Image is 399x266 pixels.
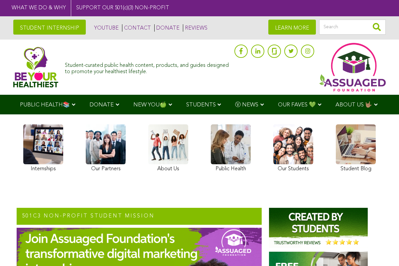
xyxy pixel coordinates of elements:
[122,24,151,32] a: CONTACT
[154,24,180,32] a: DONATE
[272,48,277,55] img: glassdoor
[65,59,231,75] div: Student-curated public health content, products, and guides designed to promote your healthiest l...
[10,95,389,114] div: Navigation Menu
[235,102,258,108] span: Ⓥ NEWS
[92,24,119,32] a: YOUTUBE
[335,102,372,108] span: ABOUT US 🤟🏽
[133,102,167,108] span: NEW YOU🍏
[186,102,216,108] span: STUDENTS
[13,20,86,35] a: STUDENT INTERNSHIP
[268,20,316,35] a: LEARN MORE
[278,102,316,108] span: OUR FAVES 💚
[20,102,70,108] span: PUBLIC HEALTH📚
[366,234,399,266] iframe: Chat Widget
[89,102,114,108] span: DONATE
[17,208,262,225] h2: 501c3 NON-PROFIT STUDENT MISSION
[13,47,58,87] img: Assuaged
[319,20,386,35] input: Search
[319,43,386,91] img: Assuaged App
[183,24,207,32] a: REVIEWS
[269,208,368,248] img: Assuaged-Foundation-Student-Internship-Opportunity-Reviews-Mission-GIPHY-2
